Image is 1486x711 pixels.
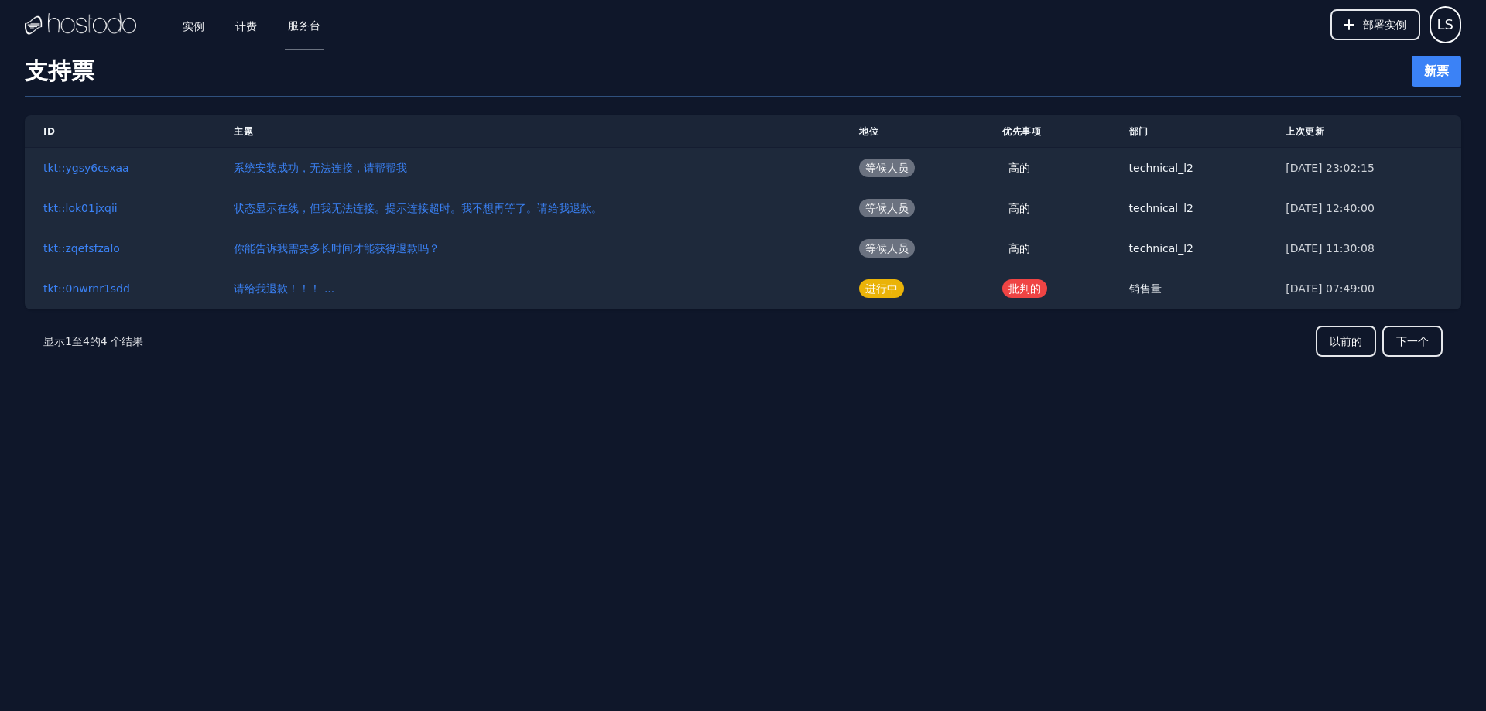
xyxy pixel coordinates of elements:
font: 进行中 [865,282,898,295]
font: 1 [65,335,72,347]
button: 以前的 [1316,326,1376,357]
img: 标识 [25,13,136,36]
font: 地位 [859,126,878,137]
button: 用户菜单 [1430,6,1461,43]
font: 高的 [1008,162,1030,174]
nav: 分页 [25,316,1461,366]
font: 结果 [122,335,143,347]
font: 部门 [1129,126,1149,137]
font: [DATE] 11:30:08 [1286,242,1375,255]
font: 部署实例 [1363,19,1406,31]
font: technical_l2 [1129,242,1193,255]
button: 部署实例 [1330,9,1420,40]
font: 的 [90,335,101,347]
font: 等候人员 [865,162,909,174]
font: 上次更新 [1286,126,1324,137]
a: 你能告诉我需要多长时间才能获得退款吗？ [234,242,440,255]
font: 支持票 [25,57,94,84]
font: LS [1437,16,1453,32]
font: 新票 [1424,63,1449,78]
a: tkt::ygsy6csxaa [43,162,129,174]
font: 计费 [235,20,257,32]
a: tkt::lok01jxqii [43,202,118,214]
a: 状态显示在线，但我无法连接。提示连接超时。我不想再等了。请给我退款。 [234,202,602,214]
font: 销售量 [1129,282,1162,295]
font: 高的 [1008,202,1030,214]
font: technical_l2 [1129,202,1193,214]
font: [DATE] 23:02:15 [1286,162,1375,174]
font: 4 [83,335,90,347]
font: 优先事项 [1002,126,1041,137]
a: 请给我退款！！！ ... [234,282,334,295]
font: ID [43,126,56,137]
font: [DATE] 07:49:00 [1286,282,1375,295]
a: tkt::zqefsfzalo [43,242,120,255]
a: 新票 [1412,56,1461,87]
font: 4 个 [101,335,122,347]
font: 高的 [1008,242,1030,255]
font: 至 [72,335,83,347]
font: [DATE] 12:40:00 [1286,202,1375,214]
font: 服务台 [288,19,320,32]
font: 等候人员 [865,202,909,214]
font: 实例 [183,20,204,32]
font: technical_l2 [1129,162,1193,174]
a: tkt::0nwrnr1sdd [43,282,130,295]
font: 显示 [43,335,65,347]
font: 下一个 [1396,335,1429,347]
button: 下一个 [1382,326,1443,357]
font: 等候人员 [865,242,909,255]
font: 批判的 [1008,282,1041,295]
font: 以前的 [1330,335,1362,347]
font: 主题 [234,126,253,137]
a: 系统安装成功，无法连接，请帮帮我 [234,162,407,174]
